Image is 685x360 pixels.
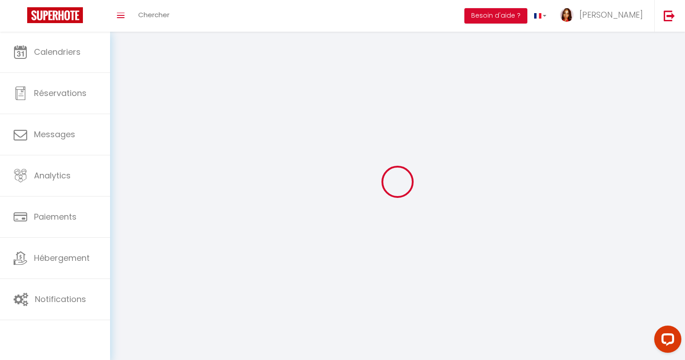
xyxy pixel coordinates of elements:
[34,87,87,99] span: Réservations
[664,10,675,21] img: logout
[560,8,574,22] img: ...
[34,129,75,140] span: Messages
[27,7,83,23] img: Super Booking
[34,46,81,58] span: Calendriers
[34,211,77,222] span: Paiements
[138,10,169,19] span: Chercher
[34,252,90,264] span: Hébergement
[647,322,685,360] iframe: LiveChat chat widget
[34,170,71,181] span: Analytics
[579,9,643,20] span: [PERSON_NAME]
[464,8,527,24] button: Besoin d'aide ?
[35,293,86,305] span: Notifications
